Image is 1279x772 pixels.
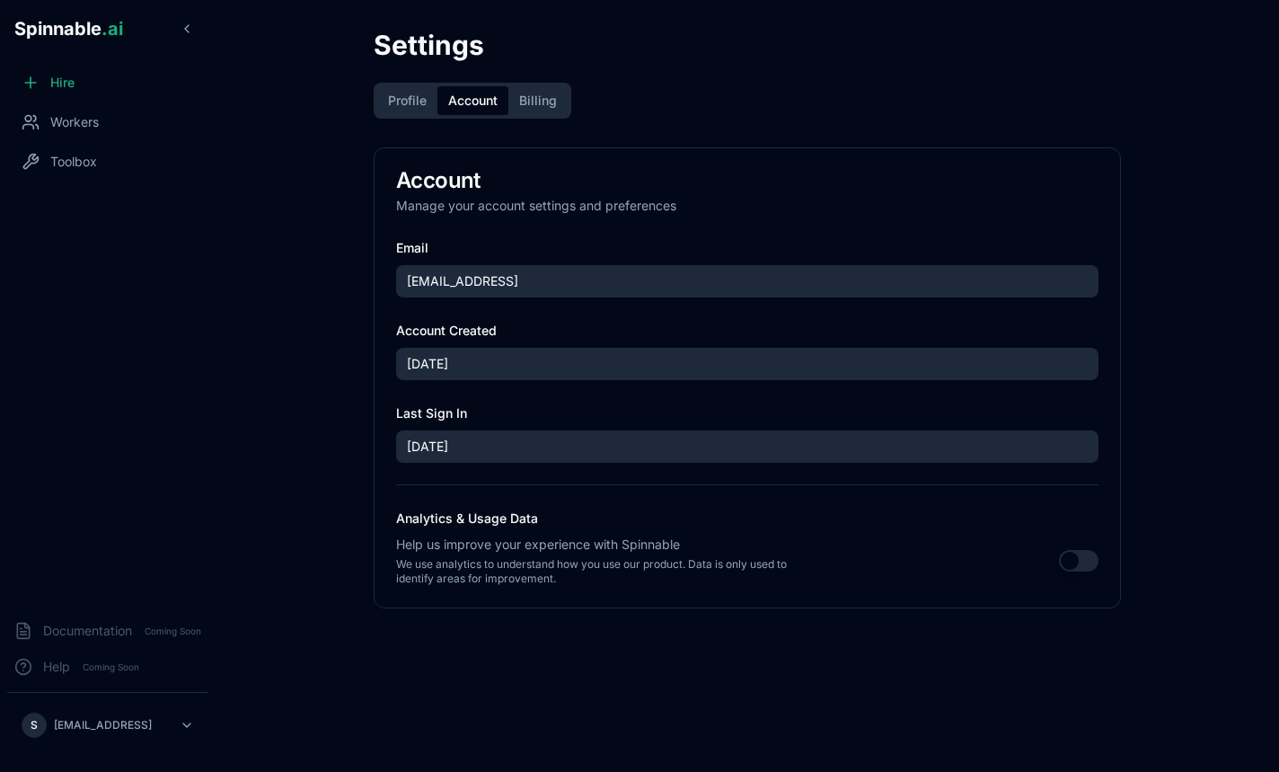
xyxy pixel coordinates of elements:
[396,197,1098,215] p: Manage your account settings and preferences
[14,707,201,743] button: S[EMAIL_ADDRESS]
[101,18,123,40] span: .ai
[396,405,467,421] label: Last Sign In
[396,536,798,554] p: Help us improve your experience with Spinnable
[50,153,97,171] span: Toolbox
[50,74,75,92] span: Hire
[396,323,497,338] label: Account Created
[437,86,508,115] button: Account
[139,623,207,640] span: Coming Soon
[396,170,1098,191] h3: Account
[508,86,568,115] button: Billing
[77,659,145,676] span: Coming Soon
[396,557,798,586] p: We use analytics to understand how you use our product. Data is only used to identify areas for i...
[54,718,152,732] p: [EMAIL_ADDRESS]
[43,658,70,676] span: Help
[31,718,38,732] span: S
[396,240,428,255] label: Email
[374,29,1121,61] h1: Settings
[396,430,1098,463] div: [DATE]
[43,622,132,640] span: Documentation
[396,510,538,526] label: Analytics & Usage Data
[377,86,437,115] button: Profile
[14,18,123,40] span: Spinnable
[396,348,1098,380] div: [DATE]
[50,113,99,131] span: Workers
[396,265,1098,297] div: [EMAIL_ADDRESS]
